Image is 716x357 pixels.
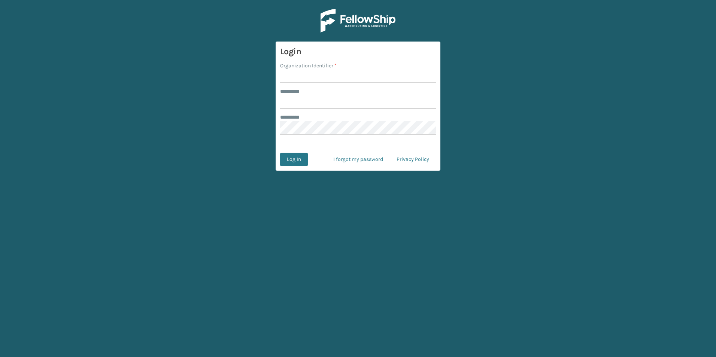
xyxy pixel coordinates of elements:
[327,153,390,166] a: I forgot my password
[321,9,395,33] img: Logo
[280,62,337,70] label: Organization Identifier
[280,46,436,57] h3: Login
[390,153,436,166] a: Privacy Policy
[280,153,308,166] button: Log In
